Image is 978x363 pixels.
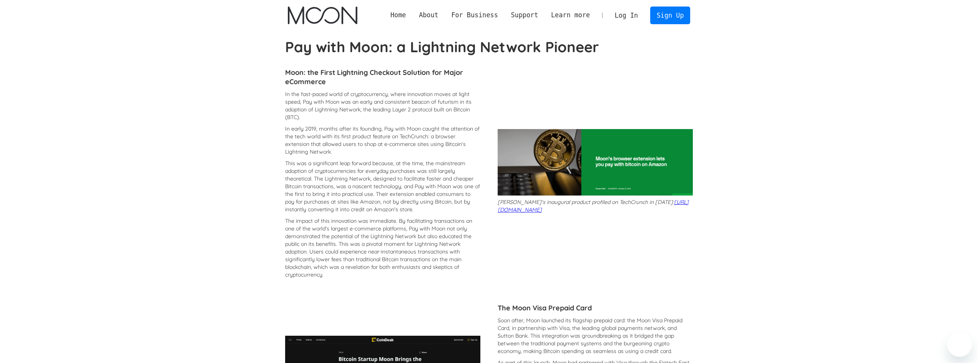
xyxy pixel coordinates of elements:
p: This was a significant leap forward because, at the time, the mainstream adoption of cryptocurren... [285,159,480,213]
div: Support [505,10,545,20]
h4: Moon: the First Lightning Checkout Solution for Major eCommerce [285,68,480,86]
div: Support [511,10,538,20]
a: home [288,7,357,24]
div: For Business [445,10,505,20]
img: Moon Logo [288,7,357,24]
div: About [412,10,445,20]
p: In early 2019, months after its founding, Pay with Moon caught the attention of the tech world wi... [285,125,480,156]
iframe: Button to launch messaging window [947,332,972,357]
p: The impact of this innovation was immediate. By facilitating transactions on one of the world's l... [285,217,480,278]
p: [PERSON_NAME]'s inaugural product profiled on TechCrunch in [DATE]: [498,198,693,214]
div: Learn more [545,10,596,20]
a: Home [384,10,412,20]
p: In the fast-paced world of cryptocurrency, where innovation moves at light speed, Pay with Moon w... [285,90,480,121]
div: About [419,10,438,20]
a: Sign Up [650,7,690,24]
h1: Pay with Moon: a Lightning Network Pioneer [285,38,693,55]
div: Learn more [551,10,590,20]
h4: The Moon Visa Prepaid Card [498,303,693,313]
p: Soon after, Moon launched its flagship prepaid card: the Moon Visa Prepaid Card, in partnership w... [498,317,693,355]
a: Log In [608,7,644,24]
div: For Business [451,10,498,20]
a: [URL][DOMAIN_NAME] [498,199,689,213]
